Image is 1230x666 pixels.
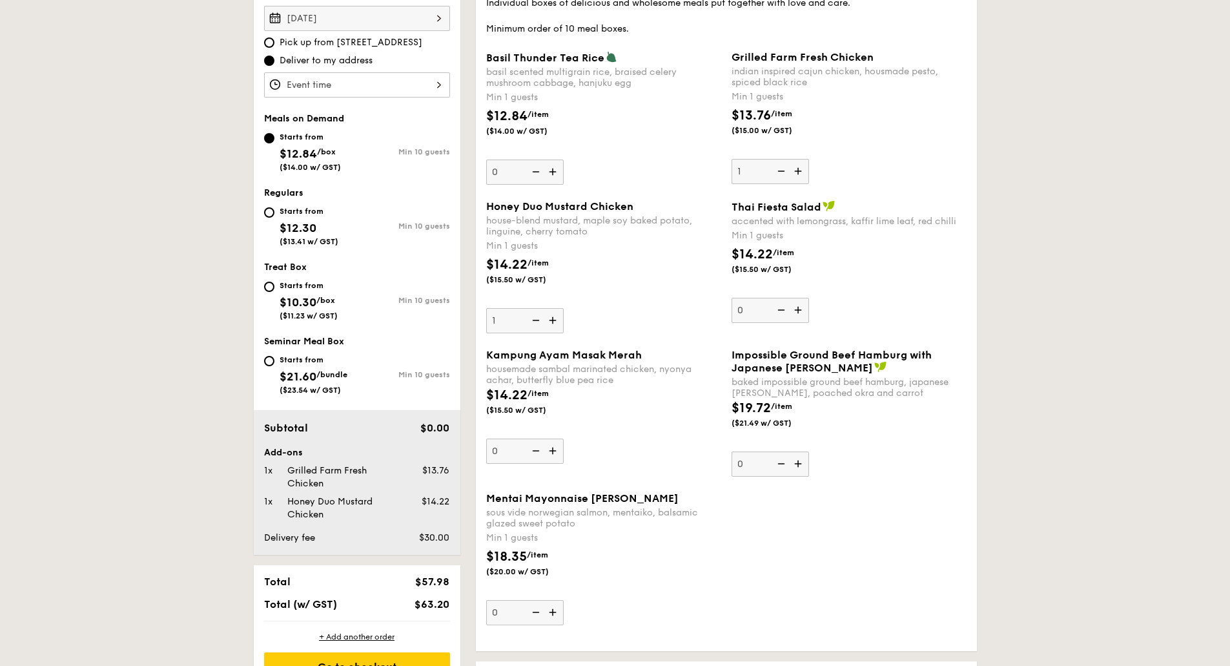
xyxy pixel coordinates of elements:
[280,54,373,67] span: Deliver to my address
[280,237,338,246] span: ($13.41 w/ GST)
[357,222,450,231] div: Min 10 guests
[486,91,721,104] div: Min 1 guests
[419,532,449,543] span: $30.00
[525,308,544,333] img: icon-reduce.1d2dbef1.svg
[422,465,449,476] span: $13.76
[486,567,574,577] span: ($20.00 w/ GST)
[732,51,874,63] span: Grilled Farm Fresh Chicken
[280,132,341,142] div: Starts from
[486,549,527,565] span: $18.35
[282,495,400,521] div: Honey Duo Mustard Chicken
[264,336,344,347] span: Seminar Meal Box
[486,388,528,403] span: $14.22
[732,108,771,123] span: $13.76
[357,370,450,379] div: Min 10 guests
[771,109,792,118] span: /item
[486,364,721,386] div: housemade sambal marinated chicken, nyonya achar, butterfly blue pea rice
[420,422,449,434] span: $0.00
[316,370,347,379] span: /bundle
[486,200,633,213] span: Honey Duo Mustard Chicken
[528,110,549,119] span: /item
[264,72,450,98] input: Event time
[264,282,274,292] input: Starts from$10.30/box($11.23 w/ GST)Min 10 guests
[732,216,967,227] div: accented with lemongrass, kaffir lime leaf, red chilli
[771,402,792,411] span: /item
[280,36,422,49] span: Pick up from [STREET_ADDRESS]
[732,159,809,184] input: Grilled Farm Fresh Chickenindian inspired cajun chicken, housmade pesto, spiced black riceMin 1 g...
[264,576,291,588] span: Total
[259,495,282,508] div: 1x
[486,492,679,505] span: Mentai Mayonnaise [PERSON_NAME]
[790,159,809,183] img: icon-add.58712e84.svg
[773,248,794,257] span: /item
[280,221,316,235] span: $12.30
[317,147,336,156] span: /box
[732,66,967,88] div: indian inspired cajun chicken, housmade pesto, spiced black rice
[264,207,274,218] input: Starts from$12.30($13.41 w/ GST)Min 10 guests
[732,298,809,323] input: Thai Fiesta Saladaccented with lemongrass, kaffir lime leaf, red chilliMin 1 guests$14.22/item($1...
[544,160,564,184] img: icon-add.58712e84.svg
[486,52,604,64] span: Basil Thunder Tea Rice
[264,133,274,143] input: Starts from$12.84/box($14.00 w/ GST)Min 10 guests
[264,598,337,610] span: Total (w/ GST)
[486,600,564,625] input: Mentai Mayonnaise [PERSON_NAME]sous vide norwegian salmon, mentaiko, balsamic glazed sweet potato...
[280,355,347,365] div: Starts from
[544,600,564,625] img: icon-add.58712e84.svg
[264,532,315,543] span: Delivery fee
[486,507,721,529] div: sous vide norwegian salmon, mentaiko, balsamic glazed sweet potato
[486,532,721,545] div: Min 1 guests
[874,361,887,373] img: icon-vegan.f8ff3823.svg
[486,275,574,285] span: ($15.50 w/ GST)
[732,247,773,262] span: $14.22
[280,163,341,172] span: ($14.00 w/ GST)
[280,311,338,320] span: ($11.23 w/ GST)
[770,298,790,322] img: icon-reduce.1d2dbef1.svg
[264,6,450,31] input: Event date
[357,296,450,305] div: Min 10 guests
[732,349,932,374] span: Impossible Ground Beef Hamburg with Japanese [PERSON_NAME]
[357,147,450,156] div: Min 10 guests
[259,464,282,477] div: 1x
[732,401,771,416] span: $19.72
[732,377,967,399] div: baked impossible ground beef hamburg, japanese [PERSON_NAME], poached okra and carrot
[415,576,449,588] span: $57.98
[770,452,790,476] img: icon-reduce.1d2dbef1.svg
[732,418,819,428] span: ($21.49 w/ GST)
[486,240,721,253] div: Min 1 guests
[264,632,450,642] div: + Add another order
[264,422,308,434] span: Subtotal
[790,452,809,476] img: icon-add.58712e84.svg
[525,160,544,184] img: icon-reduce.1d2dbef1.svg
[422,496,449,507] span: $14.22
[486,405,574,415] span: ($15.50 w/ GST)
[544,308,564,333] img: icon-add.58712e84.svg
[486,160,564,185] input: Basil Thunder Tea Ricebasil scented multigrain rice, braised celery mushroom cabbage, hanjuku egg...
[525,439,544,463] img: icon-reduce.1d2dbef1.svg
[527,550,548,559] span: /item
[790,298,809,322] img: icon-add.58712e84.svg
[415,598,449,610] span: $63.20
[732,90,967,103] div: Min 1 guests
[282,464,400,490] div: Grilled Farm Fresh Chicken
[823,200,835,212] img: icon-vegan.f8ff3823.svg
[486,215,721,237] div: house-blend mustard, maple soy baked potato, linguine, cherry tomato
[486,67,721,88] div: basil scented multigrain rice, braised celery mushroom cabbage, hanjuku egg
[264,446,450,459] div: Add-ons
[486,349,642,361] span: Kampung Ayam Masak Merah
[606,51,617,63] img: icon-vegetarian.fe4039eb.svg
[486,439,564,464] input: Kampung Ayam Masak Merahhousemade sambal marinated chicken, nyonya achar, butterfly blue pea rice...
[732,229,967,242] div: Min 1 guests
[486,126,574,136] span: ($14.00 w/ GST)
[280,147,317,161] span: $12.84
[280,369,316,384] span: $21.60
[528,258,549,267] span: /item
[264,37,274,48] input: Pick up from [STREET_ADDRESS]
[264,113,344,124] span: Meals on Demand
[770,159,790,183] img: icon-reduce.1d2dbef1.svg
[544,439,564,463] img: icon-add.58712e84.svg
[264,356,274,366] input: Starts from$21.60/bundle($23.54 w/ GST)Min 10 guests
[280,206,338,216] div: Starts from
[264,56,274,66] input: Deliver to my address
[486,257,528,273] span: $14.22
[732,264,819,275] span: ($15.50 w/ GST)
